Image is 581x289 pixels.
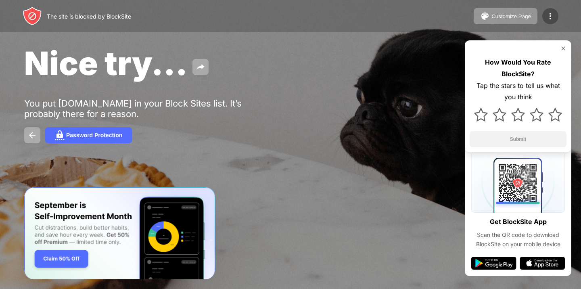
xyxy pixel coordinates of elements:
div: Tap the stars to tell us what you think [470,80,566,103]
img: star.svg [530,108,543,121]
iframe: Banner [24,187,215,280]
img: app-store.svg [520,257,565,270]
span: Nice try... [24,44,188,83]
button: Password Protection [45,127,132,143]
img: share.svg [196,62,205,72]
button: Submit [470,131,566,147]
img: star.svg [474,108,488,121]
img: header-logo.svg [23,6,42,26]
div: Get BlockSite App [490,216,547,228]
img: star.svg [511,108,525,121]
div: Password Protection [66,132,122,138]
div: Customize Page [491,13,531,19]
img: rate-us-close.svg [560,45,566,52]
img: star.svg [548,108,562,121]
img: star.svg [493,108,506,121]
img: pallet.svg [480,11,490,21]
img: back.svg [27,130,37,140]
div: The site is blocked by BlockSite [47,13,131,20]
img: password.svg [55,130,65,140]
div: How Would You Rate BlockSite? [470,57,566,80]
img: google-play.svg [471,257,516,270]
button: Customize Page [474,8,537,24]
img: menu-icon.svg [545,11,555,21]
div: You put [DOMAIN_NAME] in your Block Sites list. It’s probably there for a reason. [24,98,274,119]
div: Scan the QR code to download BlockSite on your mobile device [471,230,565,249]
